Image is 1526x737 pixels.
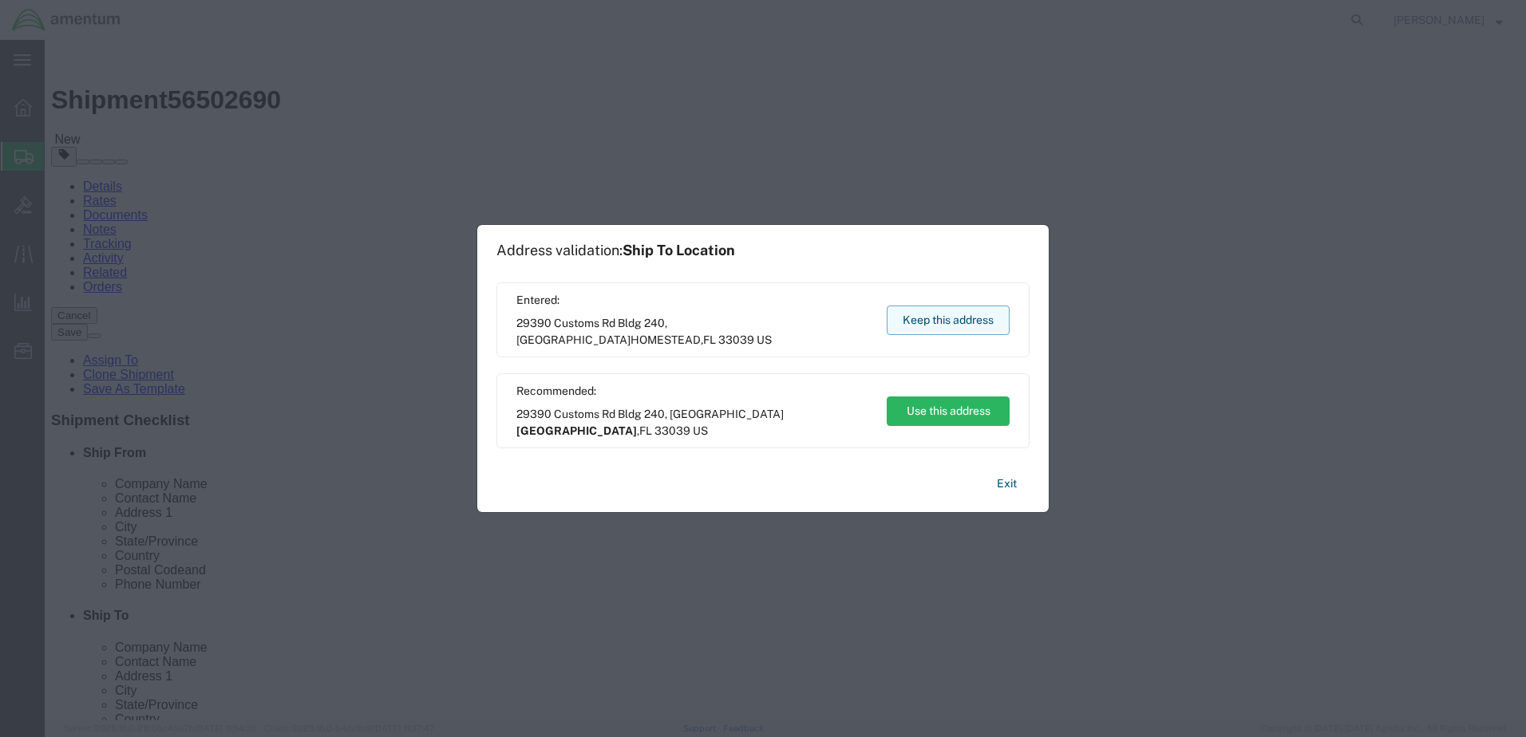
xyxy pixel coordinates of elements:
[623,242,735,258] span: Ship To Location
[703,333,716,346] span: FL
[693,424,708,437] span: US
[639,424,652,437] span: FL
[516,424,637,437] span: [GEOGRAPHIC_DATA]
[516,315,872,349] span: 29390 Customs Rd Bldg 240, [GEOGRAPHIC_DATA] ,
[887,396,1010,426] button: Use this address
[984,470,1030,498] button: Exit
[496,242,735,259] h1: Address validation:
[631,333,701,346] span: HOMESTEAD
[757,333,772,346] span: US
[516,292,872,309] span: Entered:
[718,333,754,346] span: 33039
[654,424,690,437] span: 33039
[516,383,872,400] span: Recommended:
[516,406,872,439] span: 29390 Customs Rd Bldg 240, [GEOGRAPHIC_DATA] ,
[887,305,1010,335] button: Keep this address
